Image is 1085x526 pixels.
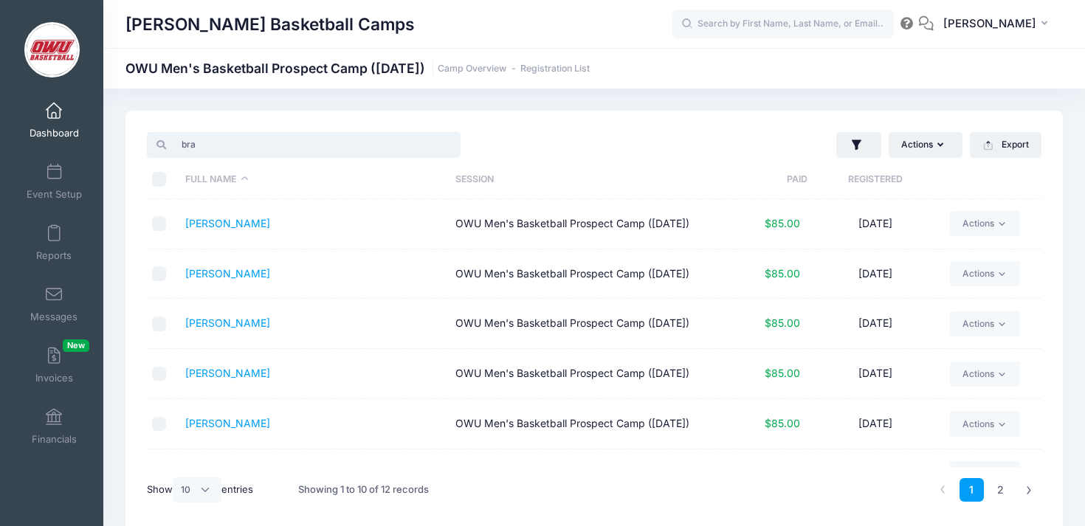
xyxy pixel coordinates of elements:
a: Actions [950,261,1020,286]
span: Dashboard [30,127,79,139]
a: Registration List [520,63,590,75]
a: [PERSON_NAME] [185,217,270,229]
td: [DATE] [807,399,943,449]
a: 2 [988,478,1013,502]
a: Financials [19,401,89,452]
select: Showentries [173,477,221,502]
a: InvoicesNew [19,339,89,391]
span: [PERSON_NAME] [943,15,1036,32]
span: $85.00 [765,417,800,429]
button: Actions [889,132,962,157]
button: [PERSON_NAME] [934,7,1063,41]
span: Invoices [35,372,73,384]
label: Show entries [147,477,253,502]
td: OWU Men's Basketball Prospect Camp ([DATE]) [448,399,717,449]
span: New [63,339,89,352]
span: Reports [36,249,72,262]
a: Actions [950,361,1020,387]
td: [DATE] [807,299,943,349]
td: OWU Men's Basketball Prospect Camp ([DATE]) [448,349,717,399]
h1: [PERSON_NAME] Basketball Camps [125,7,415,41]
a: [PERSON_NAME] [185,316,270,329]
button: Export [970,132,1041,157]
span: $85.00 [765,367,800,379]
a: Actions [950,211,1020,236]
td: [DATE] [807,249,943,300]
td: OWU Men's Basketball Prospect Camp ([DATE]) [448,449,717,499]
a: [PERSON_NAME] [185,417,270,429]
a: Messages [19,278,89,330]
span: Messages [30,311,77,323]
a: [PERSON_NAME] [185,367,270,379]
th: Session: activate to sort column ascending [448,160,717,199]
a: Actions [950,311,1020,336]
h1: OWU Men's Basketball Prospect Camp ([DATE]) [125,60,590,76]
span: Financials [32,433,77,446]
a: Actions [950,411,1020,436]
span: Event Setup [27,188,82,201]
td: [DATE] [807,349,943,399]
input: Search Registrations [147,132,461,157]
span: $85.00 [765,316,800,329]
a: Reports [19,217,89,269]
th: Paid: activate to sort column ascending [717,160,807,199]
a: Camp Overview [438,63,506,75]
a: Actions [950,461,1020,486]
td: OWU Men's Basketball Prospect Camp ([DATE]) [448,249,717,300]
span: $85.00 [765,267,800,280]
td: [DATE] [807,199,943,249]
a: Dashboard [19,94,89,146]
th: Registered: activate to sort column ascending [807,160,943,199]
div: Showing 1 to 10 of 12 records [298,473,429,507]
input: Search by First Name, Last Name, or Email... [672,10,894,39]
a: [PERSON_NAME] [185,267,270,280]
a: 1 [960,478,984,502]
th: Full Name: activate to sort column descending [179,160,448,199]
td: [DATE] [807,449,943,499]
a: Event Setup [19,156,89,207]
td: OWU Men's Basketball Prospect Camp ([DATE]) [448,299,717,349]
img: David Vogel Basketball Camps [24,22,80,77]
td: OWU Men's Basketball Prospect Camp ([DATE]) [448,199,717,249]
span: $85.00 [765,217,800,229]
